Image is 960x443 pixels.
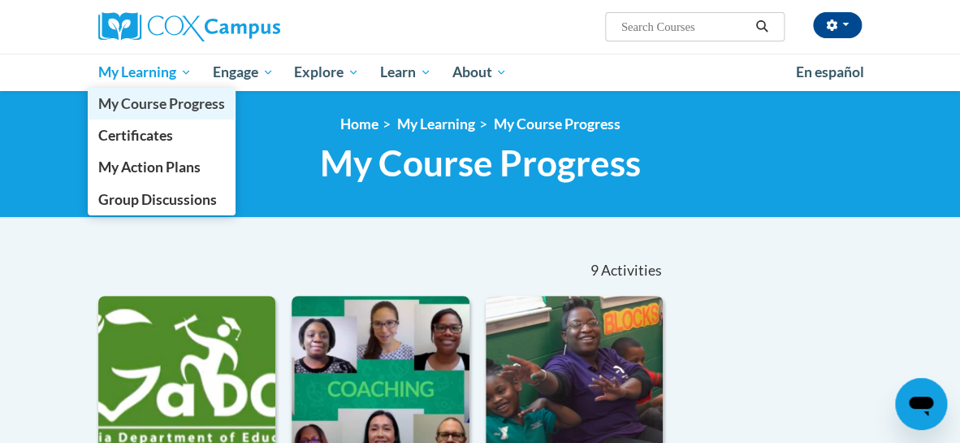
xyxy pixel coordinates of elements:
a: My Course Progress [88,88,236,119]
a: Certificates [88,119,236,151]
span: Engage [213,63,274,82]
a: My Learning [88,54,202,91]
a: Engage [202,54,284,91]
span: My Course Progress [320,141,641,185]
iframe: Button to launch messaging window [895,378,947,430]
input: Search Courses [620,17,750,37]
span: Group Discussions [98,191,217,208]
span: Learn [380,63,431,82]
a: About [442,54,518,91]
span: Activities [601,262,662,280]
a: My Learning [397,115,475,132]
span: My Learning [98,63,192,82]
div: Main menu [86,54,874,91]
button: Search [750,17,774,37]
span: About [452,63,507,82]
a: En español [785,55,874,89]
span: 9 [590,262,598,280]
span: Explore [294,63,359,82]
a: Learn [370,54,442,91]
img: Cox Campus [98,12,280,41]
span: En español [795,63,863,80]
a: Home [340,115,378,132]
a: My Action Plans [88,151,236,183]
a: Group Discussions [88,184,236,215]
a: My Course Progress [494,115,621,132]
span: My Course Progress [98,95,225,112]
a: Explore [283,54,370,91]
span: My Action Plans [98,159,201,176]
span: Certificates [98,127,173,144]
a: Cox Campus [98,12,336,41]
button: Account Settings [813,12,862,38]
